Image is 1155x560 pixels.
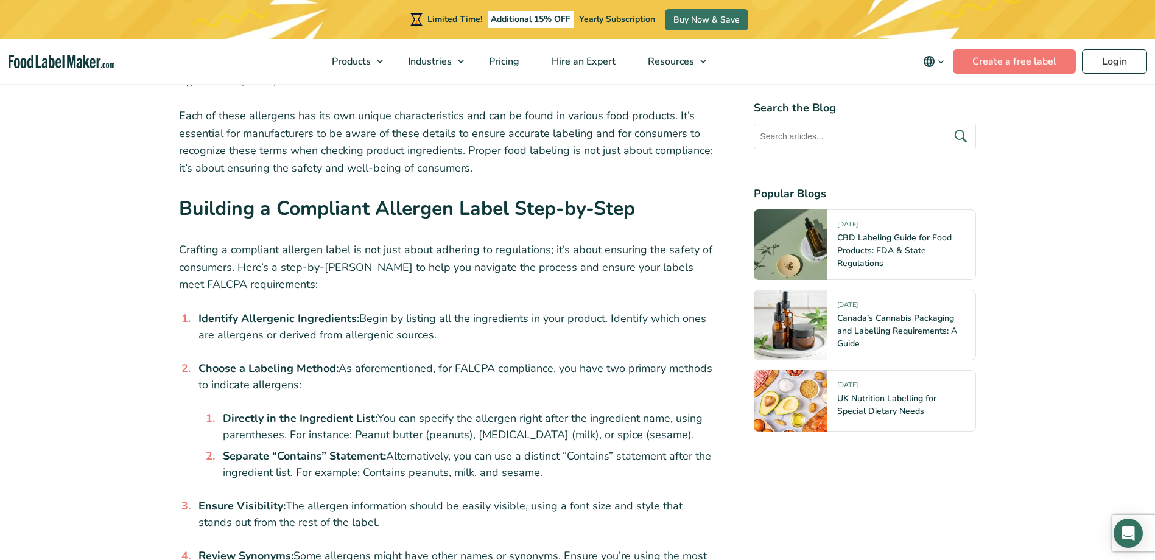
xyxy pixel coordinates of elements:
p: Each of these allergens has its own unique characteristics and can be found in various food produ... [179,107,715,177]
li: The allergen information should be easily visible, using a font size and style that stands out fr... [194,498,715,531]
a: Resources [632,39,712,84]
a: Create a free label [953,49,1076,74]
span: Limited Time! [427,13,482,25]
h4: Search the Blog [754,100,976,116]
span: [DATE] [837,380,858,394]
strong: Identify Allergenic Ingredients: [198,311,359,326]
a: Industries [392,39,470,84]
strong: Separate “Contains” Statement: [223,449,386,463]
a: Products [316,39,389,84]
li: Alternatively, you can use a distinct “Contains” statement after the ingredient list. For example... [218,448,715,481]
a: UK Nutrition Labelling for Special Dietary Needs [837,393,936,417]
span: Industries [404,55,453,68]
span: Resources [644,55,695,68]
a: CBD Labeling Guide for Food Products: FDA & State Regulations [837,232,952,269]
span: Additional 15% OFF [488,11,574,28]
span: Hire an Expert [548,55,617,68]
strong: Choose a Labeling Method: [198,361,339,376]
p: Crafting a compliant allergen label is not just about adhering to regulations; it’s about ensurin... [179,241,715,293]
span: [DATE] [837,220,858,234]
a: Pricing [473,39,533,84]
input: Search articles... [754,124,976,149]
li: As aforementioned, for FALCPA compliance, you have two primary methods to indicate allergens: [194,360,715,481]
span: Yearly Subscription [579,13,655,25]
a: Canada’s Cannabis Packaging and Labelling Requirements: A Guide [837,312,957,349]
span: [DATE] [837,300,858,314]
strong: Building a Compliant Allergen Label Step-by-Step [179,195,635,222]
li: You can specify the allergen right after the ingredient name, using parentheses. For instance: Pe... [218,410,715,443]
li: Begin by listing all the ingredients in your product. Identify which ones are allergens or derive... [194,310,715,343]
span: Pricing [485,55,521,68]
a: Hire an Expert [536,39,629,84]
h4: Popular Blogs [754,186,976,202]
a: Login [1082,49,1147,74]
a: Buy Now & Save [665,9,748,30]
strong: Directly in the Ingredient List: [223,411,377,425]
strong: Ensure Visibility: [198,499,286,513]
span: Products [328,55,372,68]
div: Open Intercom Messenger [1114,519,1143,548]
